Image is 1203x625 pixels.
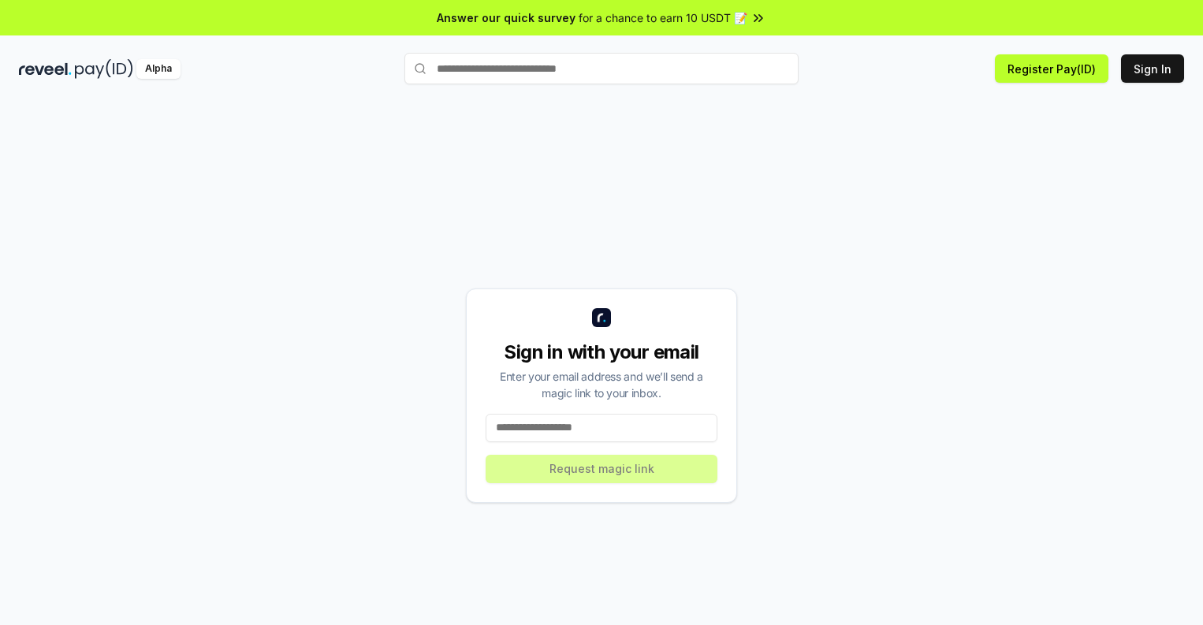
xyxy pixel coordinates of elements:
span: for a chance to earn 10 USDT 📝 [579,9,747,26]
img: logo_small [592,308,611,327]
img: reveel_dark [19,59,72,79]
div: Enter your email address and we’ll send a magic link to your inbox. [486,368,717,401]
button: Sign In [1121,54,1184,83]
div: Sign in with your email [486,340,717,365]
img: pay_id [75,59,133,79]
span: Answer our quick survey [437,9,575,26]
button: Register Pay(ID) [995,54,1108,83]
div: Alpha [136,59,181,79]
